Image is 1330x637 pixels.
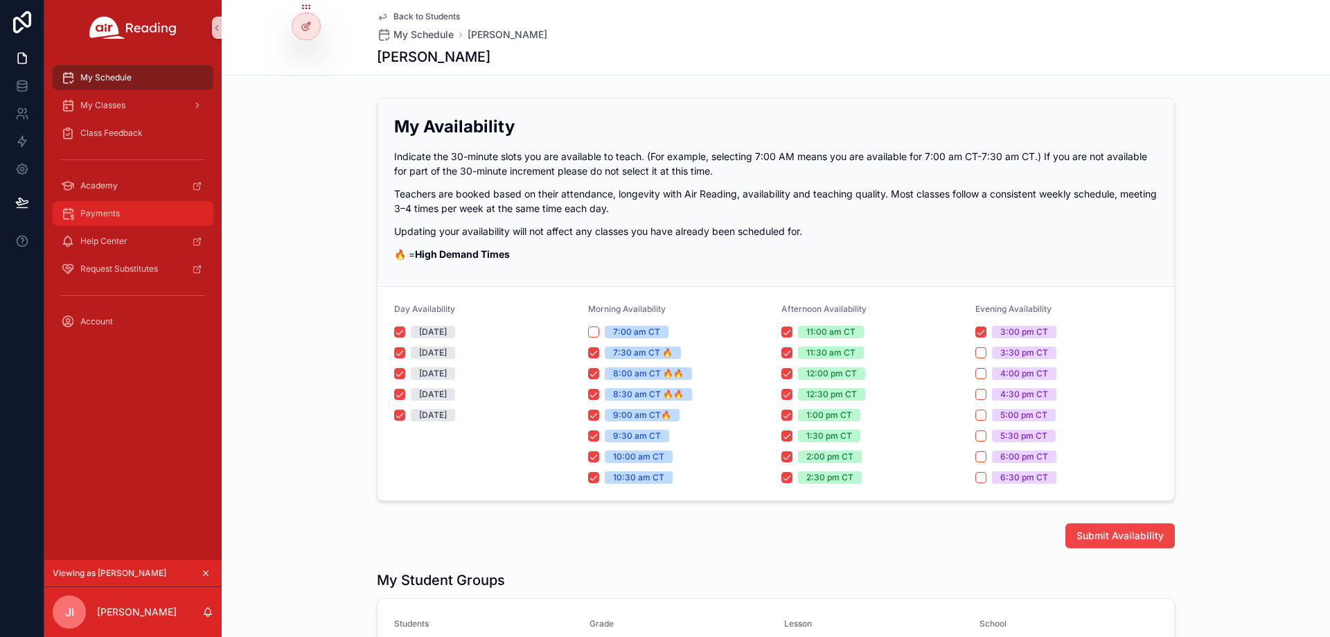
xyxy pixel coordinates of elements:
[781,304,867,314] span: Afternoon Availability
[80,72,132,83] span: My Schedule
[377,28,454,42] a: My Schedule
[589,618,768,629] span: Grade
[1000,409,1047,421] div: 5:00 pm CT
[806,388,857,401] div: 12:30 pm CT
[468,28,547,42] a: [PERSON_NAME]
[53,201,213,226] a: Payments
[1000,367,1048,380] div: 4:00 pm CT
[53,173,213,198] a: Academy
[419,409,447,421] div: [DATE]
[394,149,1158,178] p: Indicate the 30-minute slots you are available to teach. (For example, selecting 7:00 AM means yo...
[377,11,460,22] a: Back to Students
[53,93,213,118] a: My Classes
[393,28,454,42] span: My Schedule
[806,409,852,421] div: 1:00 pm CT
[975,304,1052,314] span: Evening Availability
[53,309,213,334] a: Account
[394,304,455,314] span: Day Availability
[377,570,505,590] h1: My Student Groups
[80,100,125,111] span: My Classes
[613,430,661,442] div: 9:30 am CT
[97,605,177,619] p: [PERSON_NAME]
[1000,430,1047,442] div: 5:30 pm CT
[53,256,213,281] a: Request Substitutes
[65,604,74,620] span: JI
[80,236,127,247] span: Help Center
[377,47,490,67] h1: [PERSON_NAME]
[394,618,573,629] span: Students
[806,347,855,359] div: 11:30 am CT
[89,17,177,39] img: App logo
[613,388,684,401] div: 8:30 am CT 🔥🔥
[53,121,213,146] a: Class Feedback
[613,409,671,421] div: 9:00 am CT🔥
[53,65,213,90] a: My Schedule
[613,471,664,484] div: 10:30 am CT
[419,347,447,359] div: [DATE]
[806,471,853,484] div: 2:30 pm CT
[1000,471,1048,484] div: 6:30 pm CT
[80,316,113,327] span: Account
[53,229,213,254] a: Help Center
[53,568,166,579] span: Viewing as [PERSON_NAME]
[1076,529,1164,543] span: Submit Availability
[419,326,447,338] div: [DATE]
[415,248,510,260] strong: High Demand Times
[80,263,158,274] span: Request Substitutes
[979,618,1158,629] span: School
[613,451,664,463] div: 10:00 am CT
[394,224,1158,238] p: Updating your availability will not affect any classes you have already been scheduled for.
[613,367,684,380] div: 8:00 am CT 🔥🔥
[806,430,852,442] div: 1:30 pm CT
[80,180,118,191] span: Academy
[1000,388,1048,401] div: 4:30 pm CT
[806,367,857,380] div: 12:00 pm CT
[806,451,853,463] div: 2:00 pm CT
[394,247,1158,261] p: 🔥 =
[419,388,447,401] div: [DATE]
[784,618,963,629] span: Lesson
[419,367,447,380] div: [DATE]
[394,115,1158,138] h2: My Availability
[1000,451,1048,463] div: 6:00 pm CT
[44,55,222,352] div: scrollable content
[613,347,673,359] div: 7:30 am CT 🔥
[1000,326,1048,338] div: 3:00 pm CT
[393,11,460,22] span: Back to Students
[806,326,855,338] div: 11:00 am CT
[1065,523,1175,548] button: Submit Availability
[1000,347,1048,359] div: 3:30 pm CT
[80,128,143,139] span: Class Feedback
[588,304,666,314] span: Morning Availability
[394,186,1158,216] p: Teachers are booked based on their attendance, longevity with Air Reading, availability and teach...
[613,326,660,338] div: 7:00 am CT
[80,208,120,219] span: Payments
